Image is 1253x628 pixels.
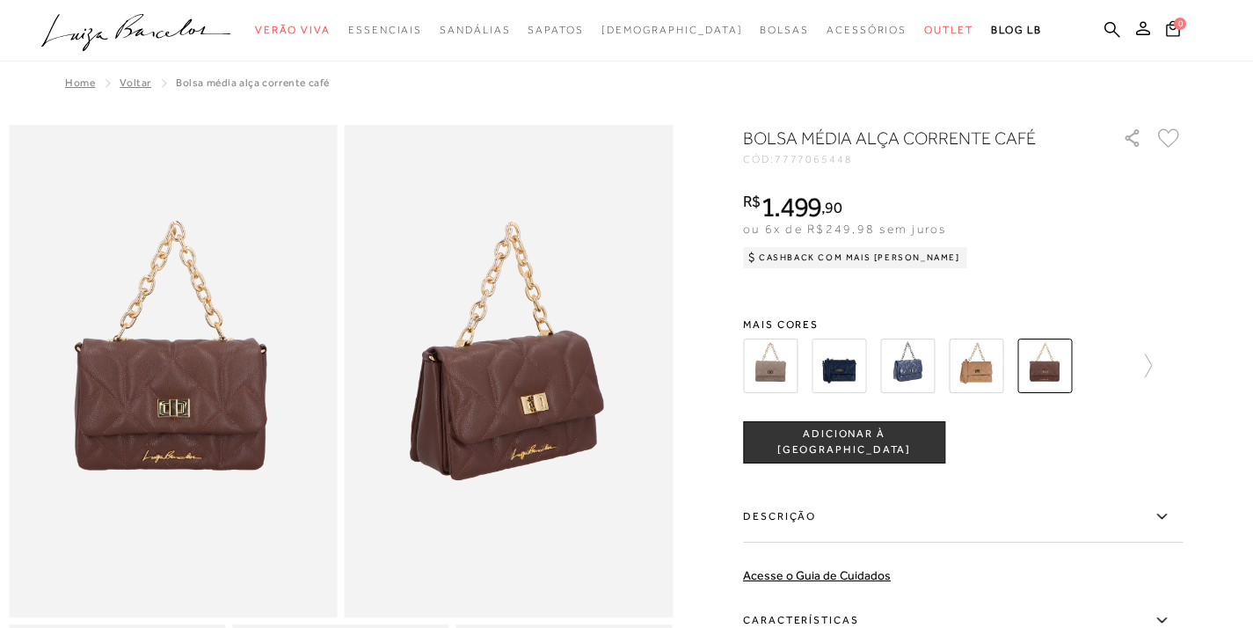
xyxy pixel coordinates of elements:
span: Acessórios [827,24,907,36]
img: BOLSA MÉDIA ALÇA CORRENTE BEGE [949,339,1003,393]
a: noSubCategoriesText [348,14,422,47]
a: noSubCategoriesText [601,14,743,47]
img: BOLSA MÉDIA ALÇA CORRENTE CAFÉ [1017,339,1072,393]
div: CÓD: [743,154,1095,164]
label: Descrição [743,492,1183,543]
span: Essenciais [348,24,422,36]
span: ADICIONAR À [GEOGRAPHIC_DATA] [744,427,944,457]
img: BOLSA MÉDIA ALÇA CORRENTE AZUL MARINHO [880,339,935,393]
span: 1.499 [761,191,822,223]
a: noSubCategoriesText [760,14,809,47]
a: BLOG LB [991,14,1042,47]
span: BLOG LB [991,24,1042,36]
h1: BOLSA MÉDIA ALÇA CORRENTE CAFÉ [743,126,1073,150]
img: image [345,125,674,617]
button: 0 [1161,19,1185,43]
span: ou 6x de R$249,98 sem juros [743,222,946,236]
a: noSubCategoriesText [528,14,583,47]
span: 7777065448 [775,153,853,165]
img: BOLSA DE MATELASSÊ COM BOLSO FRONTAL EM COURO CINZA DUMBO MÉDIA [743,339,798,393]
span: Sandálias [440,24,510,36]
span: 0 [1174,18,1186,30]
img: BOLSA MÉDIA ALÇA CORRENTE AZUL [812,339,866,393]
span: Verão Viva [255,24,331,36]
span: [DEMOGRAPHIC_DATA] [601,24,743,36]
a: Home [65,77,95,89]
span: BOLSA MÉDIA ALÇA CORRENTE CAFÉ [176,77,330,89]
div: Cashback com Mais [PERSON_NAME] [743,247,967,268]
a: noSubCategoriesText [255,14,331,47]
span: Sapatos [528,24,583,36]
img: image [9,125,338,617]
button: ADICIONAR À [GEOGRAPHIC_DATA] [743,421,945,464]
a: noSubCategoriesText [827,14,907,47]
i: R$ [743,194,761,209]
span: Bolsas [760,24,809,36]
a: noSubCategoriesText [924,14,973,47]
a: Acesse o Guia de Cuidados [743,568,891,582]
span: Outlet [924,24,973,36]
a: Voltar [120,77,151,89]
span: 90 [825,198,841,216]
i: , [821,200,841,215]
span: Mais cores [743,319,1183,330]
a: noSubCategoriesText [440,14,510,47]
